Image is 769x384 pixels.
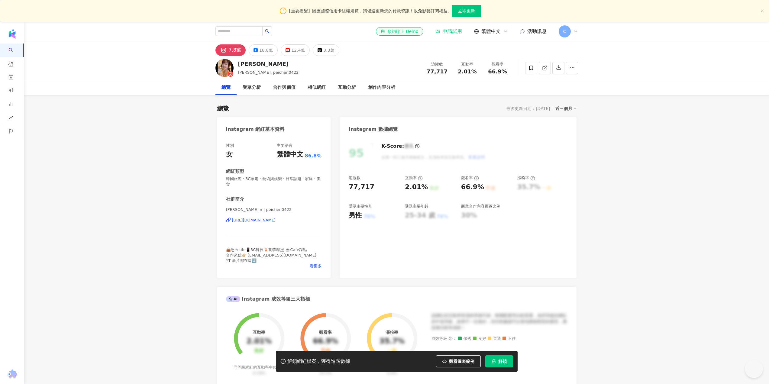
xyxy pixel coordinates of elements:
span: 86.8% [305,153,322,159]
div: 總覽 [221,84,231,91]
div: 2.01% [247,337,272,346]
span: 👜恩ㄉLife📱3C科技🍹胡李糊塗 ☕️Cafe踩點 合作來信👉🏼 [EMAIL_ADDRESS][DOMAIN_NAME] YT 新片都在這⬇️ [226,247,316,263]
span: [PERSON_NAME], peichen0422 [238,70,299,75]
div: K-Score : [381,143,420,150]
span: C [563,28,566,35]
span: [PERSON_NAME] n | peichen0422 [226,207,322,212]
div: 受眾主要性別 [349,204,372,209]
a: [URL][DOMAIN_NAME] [226,218,322,223]
span: 韓國旅遊 · 3C家電 · 藝術與娛樂 · 日常話題 · 家庭 · 美食 [226,176,322,187]
div: 漲粉率 [386,330,398,335]
button: 觀看圖表範例 [436,355,481,367]
div: 性別 [226,143,234,148]
div: 近三個月 [555,105,577,112]
span: 良好 [473,337,486,341]
div: Instagram 網紅基本資料 [226,126,285,133]
span: 看更多 [310,263,321,269]
div: 網紅類型 [226,168,244,175]
span: 解鎖 [498,359,507,364]
div: 漲粉率 [517,175,535,181]
div: 主要語言 [277,143,292,148]
button: 12.4萬 [281,44,310,56]
button: 7.8萬 [215,44,246,56]
span: search [265,29,269,33]
div: 77,717 [349,182,374,192]
div: AI [226,296,241,302]
span: 普通 [488,337,501,341]
span: 優秀 [458,337,471,341]
div: [PERSON_NAME] [238,60,299,68]
div: 相似網紅 [308,84,326,91]
div: 一般 [387,348,397,354]
span: 繁體中文 [481,28,501,35]
div: 解鎖網紅檔案，獲得進階數據 [287,358,350,365]
span: 0.19% [253,371,265,375]
div: 創作內容分析 [368,84,395,91]
div: 繁體中文 [277,150,303,159]
button: 18.8萬 [249,44,278,56]
div: 合作與價值 [273,84,296,91]
div: 12.4萬 [291,46,305,54]
img: chrome extension [6,369,18,379]
div: 7.8萬 [229,46,241,54]
a: 申請試用 [435,28,462,34]
div: 觀看率 [486,61,509,67]
button: 解鎖 [485,355,513,367]
div: 觀看率 [319,330,332,335]
div: 互動率 [253,330,265,335]
div: 不佳 [321,348,330,354]
div: 社群簡介 [226,196,244,202]
div: 受眾分析 [243,84,261,91]
div: 預約線上 Demo [381,28,418,34]
div: 最後更新日期：[DATE] [506,106,550,111]
img: logo icon [7,29,17,39]
span: 66.9% [488,69,507,75]
button: 立即更新 [452,5,481,17]
span: 【重要提醒】因應國際信用卡組織規範，請儘速更新您的付款資訊！以免影響訂閱權益。 [287,8,452,14]
span: rise [8,112,13,125]
a: search [8,44,21,67]
div: 18.8萬 [259,46,273,54]
span: 不佳 [502,337,516,341]
div: 66.9% [313,337,338,346]
div: 35.7% [380,337,405,346]
span: 觀看圖表範例 [449,359,474,364]
div: 受眾主要年齡 [405,204,428,209]
div: 該網紅的互動率和漲粉率都不錯，唯獨觀看率比較普通，為同等級的網紅的中低等級，效果不一定會好，但仍然建議可以發包開箱類型的案型，應該會比較有成效！ [431,313,567,331]
span: 2.01% [458,69,477,75]
div: 互動分析 [338,84,356,91]
img: KOL Avatar [215,59,234,77]
span: 立即更新 [458,8,475,13]
div: 男性 [349,211,362,220]
span: 35.5% [319,371,332,375]
div: 3.3萬 [323,46,334,54]
span: 0.8% [387,371,397,375]
div: 總覽 [217,104,229,113]
div: [URL][DOMAIN_NAME] [232,218,276,223]
div: 成效等級 ： [431,337,567,341]
span: 77,717 [427,68,448,75]
span: 活動訊息 [527,28,547,34]
div: 2.01% [405,182,428,192]
button: 3.3萬 [313,44,339,56]
a: 預約線上 Demo [376,27,423,36]
div: Instagram 成效等級三大指標 [226,296,310,302]
div: 女 [226,150,233,159]
span: lock [492,359,496,363]
div: 良好 [254,348,264,354]
div: 追蹤數 [349,175,360,181]
button: close [761,9,764,13]
div: 商業合作內容覆蓋比例 [461,204,500,209]
div: 66.9% [461,182,484,192]
div: 互動率 [405,175,423,181]
div: 追蹤數 [426,61,449,67]
div: 互動率 [456,61,479,67]
div: 觀看率 [461,175,479,181]
div: Instagram 數據總覽 [349,126,398,133]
